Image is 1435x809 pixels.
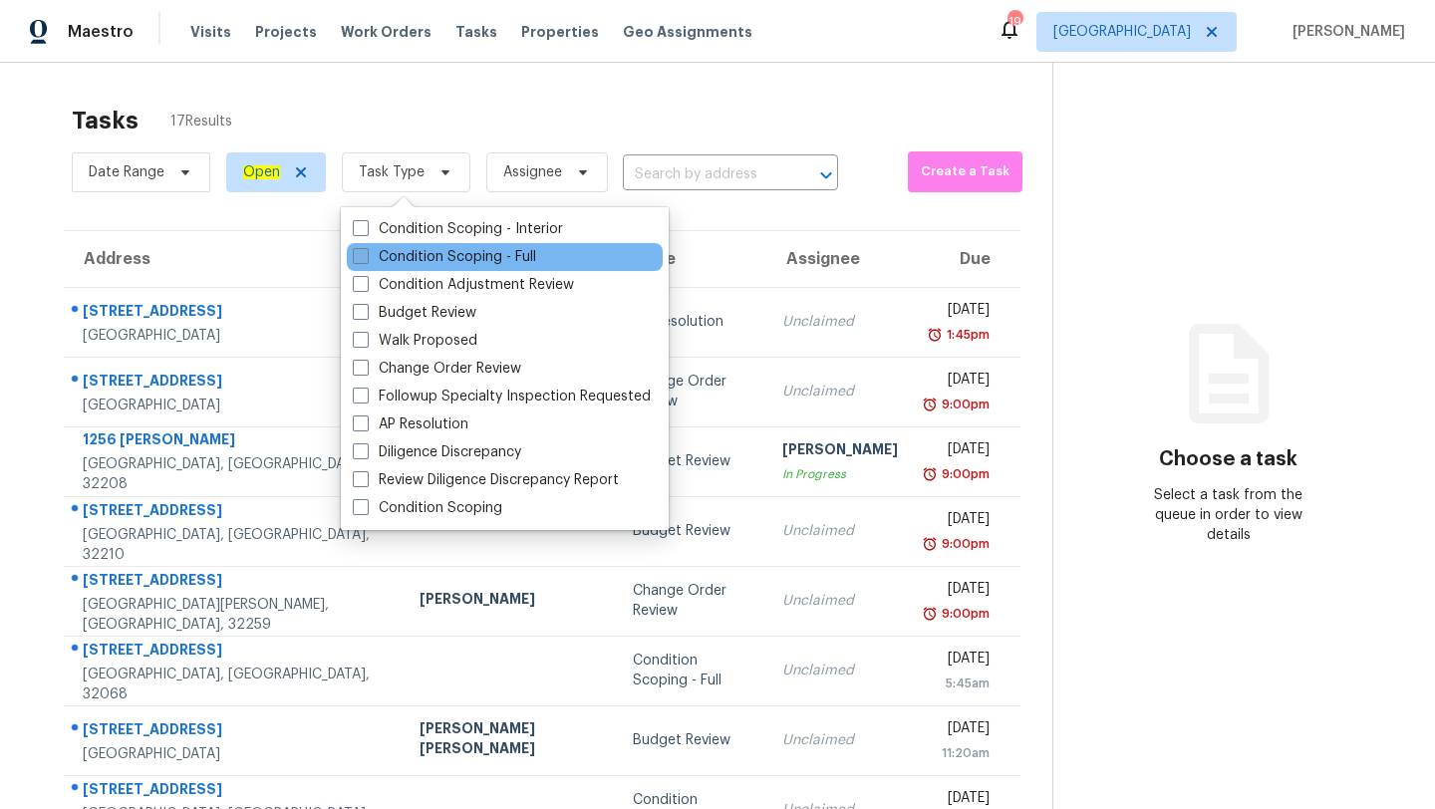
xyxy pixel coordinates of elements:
[938,395,990,414] div: 9:00pm
[633,581,750,621] div: Change Order Review
[83,744,388,764] div: [GEOGRAPHIC_DATA]
[930,300,991,325] div: [DATE]
[68,22,134,42] span: Maestro
[922,604,938,624] img: Overdue Alarm Icon
[353,470,619,490] label: Review Diligence Discrepancy Report
[83,429,388,454] div: 1256 [PERSON_NAME]
[1007,12,1021,32] div: 19
[64,231,404,287] th: Address
[633,312,750,332] div: Ap Resolution
[766,231,914,287] th: Assignee
[353,498,502,518] label: Condition Scoping
[83,640,388,665] div: [STREET_ADDRESS]
[623,159,782,190] input: Search by address
[420,589,601,614] div: [PERSON_NAME]
[914,231,1021,287] th: Due
[170,112,232,132] span: 17 Results
[782,464,898,484] div: In Progress
[420,718,601,763] div: [PERSON_NAME] [PERSON_NAME]
[927,325,943,345] img: Overdue Alarm Icon
[908,151,1022,192] button: Create a Task
[83,525,388,565] div: [GEOGRAPHIC_DATA], [GEOGRAPHIC_DATA], 32210
[353,247,536,267] label: Condition Scoping - Full
[633,651,750,690] div: Condition Scoping - Full
[782,591,898,611] div: Unclaimed
[782,521,898,541] div: Unclaimed
[353,303,476,323] label: Budget Review
[930,370,991,395] div: [DATE]
[353,414,468,434] label: AP Resolution
[72,111,139,131] h2: Tasks
[353,275,574,295] label: Condition Adjustment Review
[89,162,164,182] span: Date Range
[930,439,991,464] div: [DATE]
[922,395,938,414] img: Overdue Alarm Icon
[1159,449,1297,469] h3: Choose a task
[930,674,991,693] div: 5:45am
[1053,22,1191,42] span: [GEOGRAPHIC_DATA]
[918,160,1012,183] span: Create a Task
[782,439,898,464] div: [PERSON_NAME]
[83,396,388,415] div: [GEOGRAPHIC_DATA]
[190,22,231,42] span: Visits
[930,649,991,674] div: [DATE]
[617,231,766,287] th: Type
[83,371,388,396] div: [STREET_ADDRESS]
[83,500,388,525] div: [STREET_ADDRESS]
[243,165,280,179] ah_el_jm_1744035306855: Open
[922,464,938,484] img: Overdue Alarm Icon
[930,579,991,604] div: [DATE]
[930,509,991,534] div: [DATE]
[930,718,991,743] div: [DATE]
[1285,22,1405,42] span: [PERSON_NAME]
[930,743,991,763] div: 11:20am
[353,331,477,351] label: Walk Proposed
[353,442,521,462] label: Diligence Discrepancy
[938,604,990,624] div: 9:00pm
[521,22,599,42] span: Properties
[353,359,521,379] label: Change Order Review
[455,25,497,39] span: Tasks
[83,665,388,704] div: [GEOGRAPHIC_DATA], [GEOGRAPHIC_DATA], 32068
[633,521,750,541] div: Budget Review
[503,162,562,182] span: Assignee
[782,661,898,680] div: Unclaimed
[943,325,990,345] div: 1:45pm
[938,534,990,554] div: 9:00pm
[633,372,750,411] div: Change Order Review
[255,22,317,42] span: Projects
[83,454,388,494] div: [GEOGRAPHIC_DATA], [GEOGRAPHIC_DATA], 32208
[353,219,563,239] label: Condition Scoping - Interior
[782,382,898,402] div: Unclaimed
[1141,485,1315,545] div: Select a task from the queue in order to view details
[83,595,388,635] div: [GEOGRAPHIC_DATA][PERSON_NAME], [GEOGRAPHIC_DATA], 32259
[83,301,388,326] div: [STREET_ADDRESS]
[782,730,898,750] div: Unclaimed
[83,779,388,804] div: [STREET_ADDRESS]
[782,312,898,332] div: Unclaimed
[812,161,840,189] button: Open
[359,162,425,182] span: Task Type
[353,387,651,406] label: Followup Specialty Inspection Requested
[83,719,388,744] div: [STREET_ADDRESS]
[341,22,431,42] span: Work Orders
[623,22,752,42] span: Geo Assignments
[633,451,750,471] div: Budget Review
[633,730,750,750] div: Budget Review
[922,534,938,554] img: Overdue Alarm Icon
[83,570,388,595] div: [STREET_ADDRESS]
[83,326,388,346] div: [GEOGRAPHIC_DATA]
[938,464,990,484] div: 9:00pm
